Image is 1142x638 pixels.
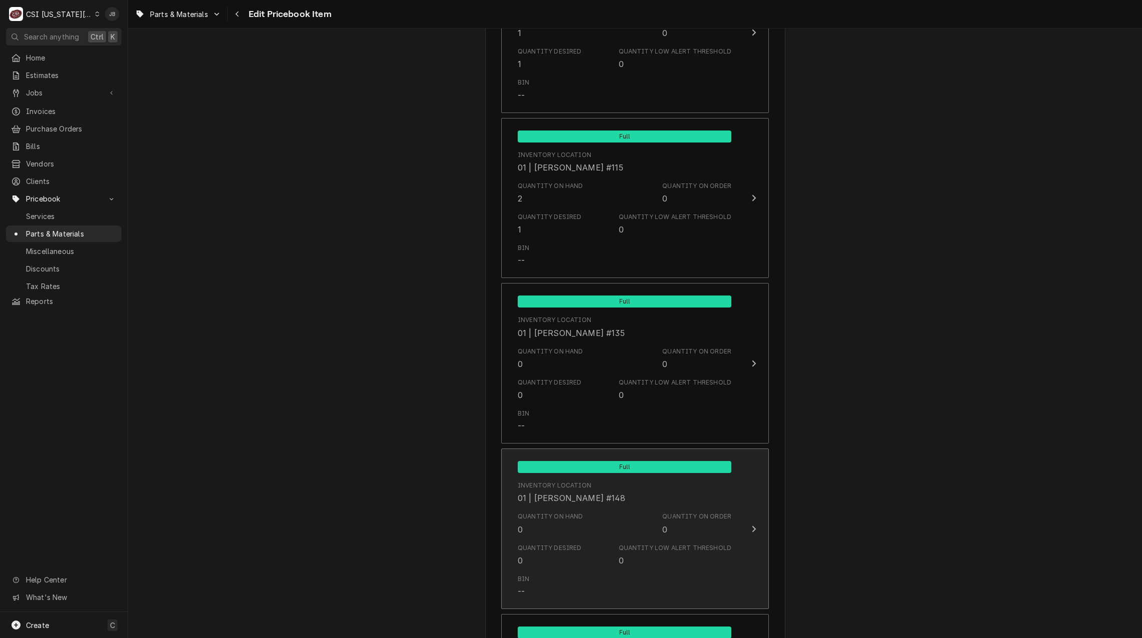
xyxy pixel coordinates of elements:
div: Bin [518,574,529,583]
span: Vendors [26,158,117,169]
div: Quantity Low Alert Threshold [619,212,731,235]
div: Inventory Location [518,481,591,490]
div: Bin [518,243,529,252]
button: Navigate back [230,6,246,22]
div: Quantity on Hand [518,512,583,535]
a: Go to Help Center [6,571,122,588]
div: Bin [518,409,529,432]
div: Quantity on Hand [518,512,583,521]
a: Go to Pricebook [6,190,122,207]
div: Bin [518,574,529,597]
span: Pricebook [26,193,102,204]
span: Full [518,130,731,142]
div: Inventory Location [518,150,591,159]
div: Quantity on Hand [518,181,583,190]
div: Quantity Desired [518,543,582,566]
div: 0 [518,523,523,535]
div: C [9,7,23,21]
span: K [111,31,115,42]
div: Location [518,315,625,338]
div: Location [518,481,625,504]
div: 0 [619,223,624,235]
div: Quantity Desired [518,543,582,552]
div: Bin [518,78,529,101]
div: Quantity on Order [662,181,731,204]
div: Quantity on Order [662,181,731,190]
div: Quantity on Order [662,347,731,356]
button: Update Inventory Level [501,448,769,609]
div: Quantity on Hand [518,181,583,204]
span: Purchase Orders [26,123,117,134]
span: Help Center [26,574,116,585]
div: Quantity Desired [518,378,582,401]
div: Inventory Location [518,315,591,324]
div: Bin [518,78,529,87]
span: Full [518,295,731,307]
div: 0 [518,554,523,566]
div: -- [518,585,525,597]
a: Discounts [6,260,122,277]
div: 1 [518,27,521,39]
div: 01 | [PERSON_NAME] #115 [518,161,623,173]
div: 0 [662,192,667,204]
div: Quantity Desired [518,212,582,221]
span: Parts & Materials [150,9,208,19]
div: Bin [518,409,529,418]
a: Clients [6,173,122,189]
div: 0 [662,358,667,370]
span: C [110,620,115,630]
div: Quantity Desired [518,378,582,387]
div: 1 [518,58,521,70]
span: Create [26,621,49,629]
div: Quantity Low Alert Threshold [619,212,731,221]
span: Discounts [26,263,117,274]
div: Quantity Desired [518,212,582,235]
div: Bin [518,243,529,266]
div: CSI Kansas City's Avatar [9,7,23,21]
div: Quantity on Hand [518,347,583,356]
a: Reports [6,293,122,309]
div: -- [518,254,525,266]
div: Full [518,460,731,473]
div: Joshua Bennett's Avatar [105,7,119,21]
span: Reports [26,296,117,306]
div: Quantity Low Alert Threshold [619,378,731,401]
button: Search anythingCtrlK [6,28,122,45]
div: 0 [619,58,624,70]
div: Full [518,129,731,142]
div: Quantity on Order [662,347,731,370]
a: Go to Jobs [6,84,122,101]
span: Bills [26,141,117,151]
span: Search anything [24,31,79,42]
span: Services [26,211,117,221]
div: 0 [518,389,523,401]
span: Home [26,52,117,63]
button: Update Inventory Level [501,283,769,443]
a: Services [6,208,122,224]
div: 0 [662,523,667,535]
span: Estimates [26,70,117,80]
a: Estimates [6,67,122,83]
a: Tax Rates [6,278,122,294]
div: Full [518,294,731,307]
div: Quantity on Order [662,512,731,521]
span: Full [518,461,731,473]
div: JB [105,7,119,21]
span: Clients [26,176,117,186]
a: Bills [6,138,122,154]
a: Go to What's New [6,589,122,605]
div: -- [518,420,525,432]
a: Vendors [6,155,122,172]
div: Quantity Desired [518,47,582,56]
button: Update Inventory Level [501,118,769,278]
span: Jobs [26,87,102,98]
div: Quantity Low Alert Threshold [619,378,731,387]
a: Home [6,49,122,66]
span: Ctrl [91,31,104,42]
a: Purchase Orders [6,120,122,137]
div: 2 [518,192,522,204]
div: 01 | [PERSON_NAME] #148 [518,492,625,504]
div: -- [518,89,525,101]
a: Parts & Materials [6,225,122,242]
span: Tax Rates [26,281,117,291]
